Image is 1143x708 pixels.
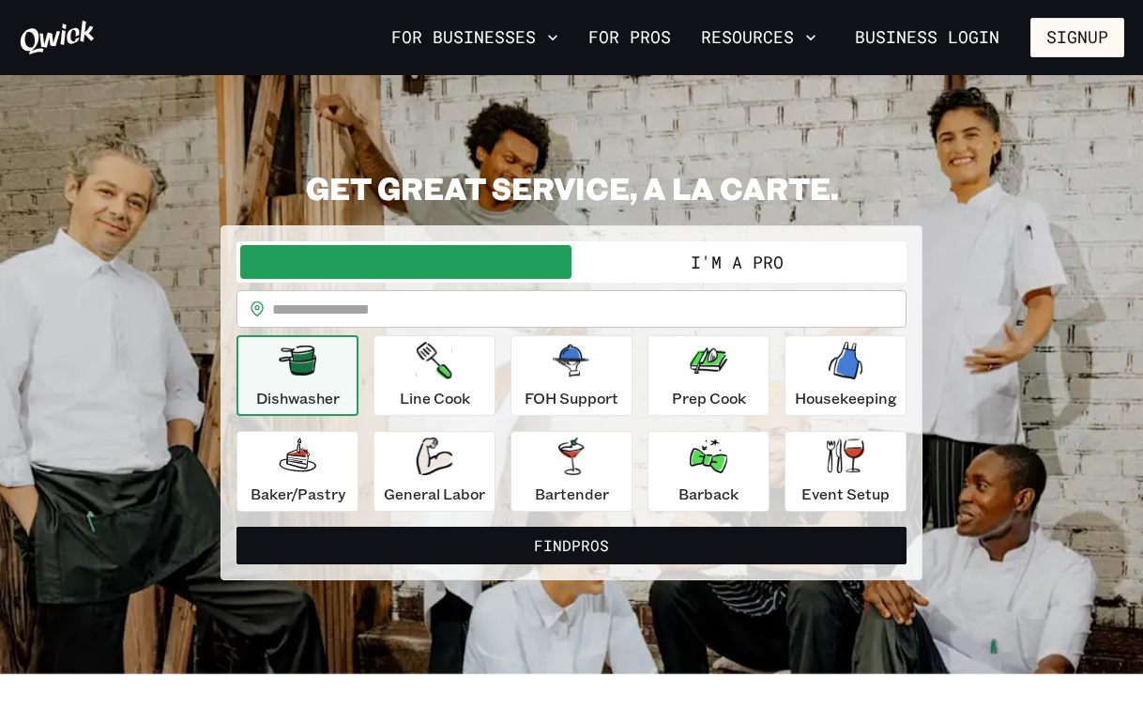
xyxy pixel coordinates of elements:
[785,335,907,416] button: Housekeeping
[400,387,470,409] p: Line Cook
[648,335,770,416] button: Prep Cook
[373,431,495,512] button: General Labor
[525,387,618,409] p: FOH Support
[672,387,746,409] p: Prep Cook
[785,431,907,512] button: Event Setup
[236,335,358,416] button: Dishwasher
[571,245,903,279] button: I'm a Pro
[236,431,358,512] button: Baker/Pastry
[384,22,566,54] button: For Businesses
[240,245,571,279] button: I'm a Business
[1030,18,1124,57] button: Signup
[795,387,897,409] p: Housekeeping
[839,18,1015,57] a: Business Login
[511,431,632,512] button: Bartender
[221,169,922,207] h2: GET GREAT SERVICE, A LA CARTE.
[256,387,340,409] p: Dishwasher
[801,483,890,505] p: Event Setup
[251,483,345,505] p: Baker/Pastry
[236,527,907,564] button: FindPros
[511,335,632,416] button: FOH Support
[373,335,495,416] button: Line Cook
[535,483,609,505] p: Bartender
[384,483,485,505] p: General Labor
[581,22,678,54] a: For Pros
[648,431,770,512] button: Barback
[693,22,824,54] button: Resources
[678,483,739,505] p: Barback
